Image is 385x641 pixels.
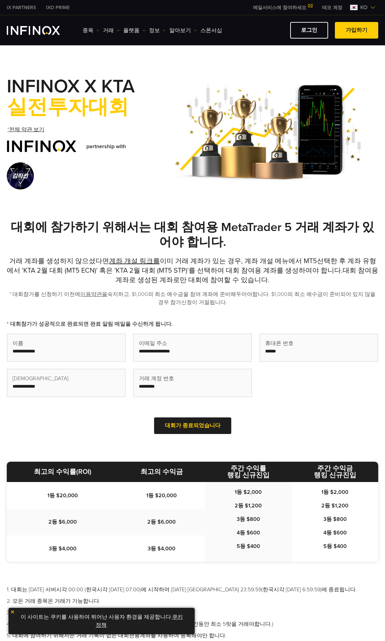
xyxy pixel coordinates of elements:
th: 주간 수익률 랭킹 신규진입 [205,462,292,482]
li: 3. 대회에 참가하기 위해서는 최소 $1,000의 예수금을 준비해야 합니다. [7,609,378,617]
span: ko [358,3,370,12]
th: 최고의 수익금 [118,462,205,482]
img: yellow close icon [10,610,15,614]
a: 대회가 종료되었습니다 [154,417,231,434]
p: 2등 $1,200 [298,502,372,510]
span: 이름 [13,339,23,347]
li: 5. 대회에 참여하기 위해서는 거래 기록이 없는 대회전용계좌를 사용하여 등록해야만 합니다. [7,632,378,640]
td: 2등 $6,000 [118,509,205,535]
p: 3등 $800 [298,515,372,523]
td: 1등 $20,000 [7,482,118,509]
p: 1등 $2,000 [298,488,372,496]
a: 이용약관을 [80,291,107,298]
p: 5등 $400 [298,542,372,550]
a: 정보 [149,26,166,35]
th: 주간 수익금 랭킹 신규진입 [292,462,378,482]
th: 최고의 수익률(ROI) [7,462,118,482]
span: [DEMOGRAPHIC_DATA] [13,374,68,383]
p: 2등 $1,200 [211,502,285,510]
p: 4등 $600 [211,529,285,537]
a: *전체 약관 보기 [7,121,45,138]
a: 알아보기 [169,26,197,35]
p: 4등 $600 [298,529,372,537]
a: 로그인 [290,22,328,39]
a: 가입하기 [335,22,378,39]
a: 스폰서십 [200,26,222,35]
span: 실전투자대회 [7,97,163,118]
a: 플랫폼 [123,26,146,35]
span: 이메일 주소 [139,339,167,347]
td: 1등 $20,000 [118,482,205,509]
li: 4. 대회 기간 동안 최소 2 랏을 거래해야 합니다. (주간 순위의 경우 대회 전체 기간동안 최소 5랏을 거래야합니다.) [7,620,378,628]
p: 5등 $400 [211,542,285,550]
span: 휴대폰 번호 [265,339,294,347]
td: 3등 $4,000 [118,535,205,562]
li: 1. 대회는 [DATE] 서버시각 00:00 (한국시각 [DATE] 07:00)에 시작하여 [DATE] [GEOGRAPHIC_DATA] 23:59:59(한국시각 [DATE] ... [7,586,378,594]
p: * 대회참가를 신청하기 이전에 숙지하고, $1,000의 최소 예수금을 참여 계좌에 준비해두어야합니다. $1,000의 최소 예수금이 준비되어 있지 않을 경우 참가신청이 거절됩니다. [7,290,378,306]
a: INFINOX [41,4,75,11]
a: 메일서비스에 참여하세요 [248,5,317,10]
td: 3등 $4,000 [7,535,118,562]
p: 1등 $2,000 [211,488,285,496]
strong: * 대회참가가 성공적으로 완료되면 완료 알림 메일을 수신하게 됩니다. [7,321,173,327]
a: INFINOX MENU [317,4,347,11]
td: 2등 $6,000 [7,509,118,535]
p: 거래 계좌를 생성하지 않으셨다면 이미 거래 계좌가 있는 경우, 계좌 개설 메뉴에서 MT5선택한 후 계좌 유형에서 'KTA 2월 대회 (MT5 ECN)' 혹은 'KTA 2월 대... [7,256,378,285]
a: 계좌 개설 링크를 [109,257,160,265]
a: INFINOX Logo [7,26,76,35]
strong: 대회에 참가하기 위해서는 대회 참여용 MetaTrader 5 거래 계좌가 있어야 합니다. [11,220,374,249]
a: 거래 [103,26,120,35]
a: INFINOX [2,4,41,11]
li: 2. 모든 거래 종목은 거래가 가능합니다. [7,597,378,605]
a: 종목 [83,26,100,35]
b: INFINOX x KTA [7,75,135,98]
span: partnership with [86,142,126,151]
p: 이 사이트는 쿠키를 사용하여 뛰어난 사용자 환경을 제공합니다. . [12,611,191,631]
p: 3등 $800 [211,515,285,523]
span: 거래 계정 번호 [139,374,174,383]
